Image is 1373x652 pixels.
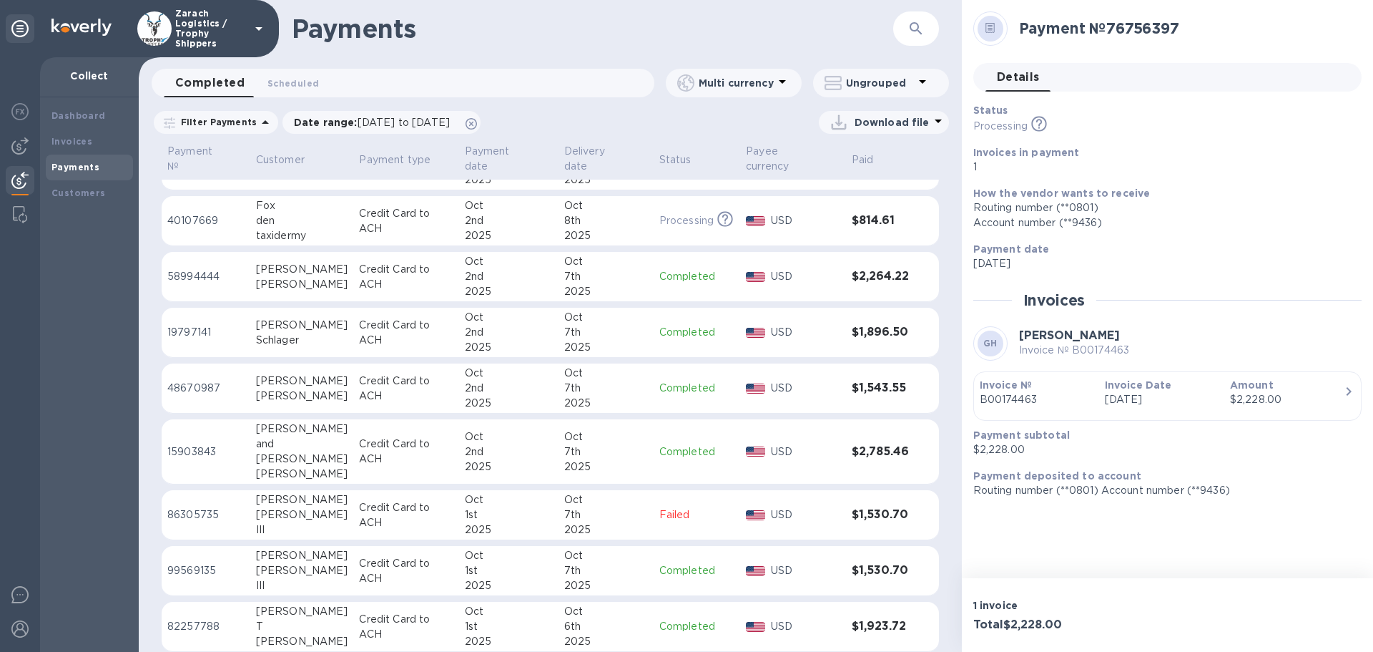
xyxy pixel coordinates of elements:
div: Oct [465,254,553,269]
p: 19797141 [167,325,245,340]
h3: $1,923.72 [852,620,910,633]
span: Details [997,67,1040,87]
p: Ungrouped [846,76,914,90]
p: Date range : [294,115,457,130]
p: Failed [659,507,735,522]
p: Download file [855,115,930,130]
div: 7th [564,507,648,522]
div: 2025 [564,172,648,188]
p: Multi currency [699,76,774,90]
div: Oct [465,548,553,563]
span: Payment date [465,144,553,174]
p: Delivery date [564,144,629,174]
div: 2025 [465,396,553,411]
span: [DATE] to [DATE] [358,117,450,128]
p: USD [771,444,840,459]
p: Filter Payments [175,116,257,128]
p: USD [771,563,840,578]
div: T [256,619,348,634]
div: 2025 [465,172,553,188]
img: USD [746,384,765,394]
img: USD [746,566,765,576]
b: Customers [51,188,106,198]
b: Invoices in payment [973,147,1080,158]
b: Payment deposited to account [973,470,1141,482]
img: Logo [51,19,112,36]
div: Oct [465,366,553,381]
p: Completed [659,381,735,396]
div: 2025 [465,578,553,593]
div: Oct [564,366,648,381]
p: 40107669 [167,213,245,228]
span: Payment type [359,152,449,167]
p: $2,228.00 [973,442,1350,457]
b: Payment subtotal [973,429,1070,441]
div: Oct [564,429,648,444]
div: 2025 [564,578,648,593]
div: 2025 [564,228,648,243]
p: Customer [256,152,305,167]
b: Status [973,104,1008,116]
p: Credit Card to ACH [359,374,453,404]
div: 1st [465,619,553,634]
div: Fox [256,198,348,213]
div: 2025 [465,522,553,537]
b: How the vendor wants to receive [973,188,1151,199]
div: Oct [465,604,553,619]
p: Status [659,152,692,167]
h1: Payments [292,14,893,44]
div: 2025 [465,284,553,299]
h2: Invoices [1023,291,1086,309]
div: III [256,522,348,537]
div: [PERSON_NAME] [256,422,348,437]
div: 2025 [564,459,648,475]
p: 86305735 [167,507,245,522]
b: Invoice Date [1105,379,1172,391]
p: Payment date [465,144,534,174]
b: Invoices [51,136,92,147]
p: [DATE] [1105,392,1219,407]
div: Schlager [256,333,348,348]
p: Processing [659,213,714,228]
p: Payment type [359,152,430,167]
p: 1 [973,160,1350,175]
h3: $1,530.70 [852,508,910,522]
p: Invoice № B00174463 [1019,343,1130,358]
p: 99569135 [167,563,245,578]
p: 48670987 [167,381,245,396]
p: Credit Card to ACH [359,612,453,642]
b: [PERSON_NAME] [1019,329,1120,342]
p: B00174463 [980,392,1093,407]
div: [PERSON_NAME] [256,467,348,482]
p: Completed [659,563,735,578]
h3: $814.61 [852,214,910,228]
p: Zarach Logistics / Trophy Shippers [175,9,247,49]
div: Oct [465,310,553,325]
div: III [256,578,348,593]
img: USD [746,216,765,226]
p: USD [771,619,840,634]
div: [PERSON_NAME] [256,634,348,649]
div: 7th [564,269,648,284]
b: Amount [1230,379,1274,391]
p: Credit Card to ACH [359,437,453,467]
div: Oct [564,548,648,563]
div: 7th [564,381,648,396]
div: Oct [465,492,553,507]
p: 82257788 [167,619,245,634]
div: Oct [564,310,648,325]
div: [PERSON_NAME] [256,374,348,389]
div: [PERSON_NAME] [256,452,348,467]
p: Completed [659,269,735,284]
div: 2nd [465,325,553,340]
b: Invoice № [980,379,1032,391]
p: [DATE] [973,256,1350,271]
b: Dashboard [51,110,106,121]
span: Completed [175,73,245,93]
div: 1st [465,563,553,578]
h3: $1,896.50 [852,326,910,339]
div: Date range:[DATE] to [DATE] [282,111,481,134]
span: Payment № [167,144,245,174]
div: and [256,437,348,452]
div: [PERSON_NAME] [256,389,348,404]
